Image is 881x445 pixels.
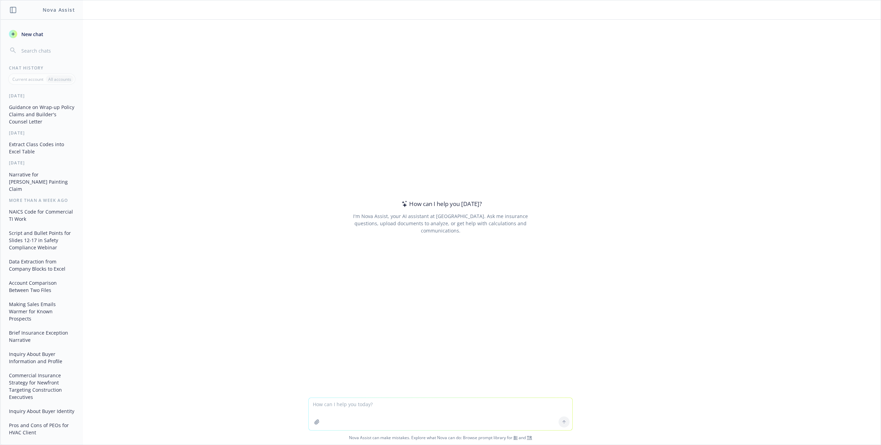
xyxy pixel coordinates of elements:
input: Search chats [20,46,75,55]
div: [DATE] [1,93,83,99]
button: Narrative for [PERSON_NAME] Painting Claim [6,169,77,195]
p: Current account [12,76,43,82]
button: Inquiry About Buyer Identity [6,405,77,417]
span: New chat [20,31,43,38]
div: [DATE] [1,160,83,166]
span: Nova Assist can make mistakes. Explore what Nova can do: Browse prompt library for and [3,431,878,445]
button: Guidance on Wrap-up Policy Claims and Builder's Counsel Letter [6,101,77,127]
button: Inquiry About Buyer Information and Profile [6,348,77,367]
button: Account Comparison Between Two Files [6,277,77,296]
h1: Nova Assist [43,6,75,13]
button: Extract Class Codes into Excel Table [6,139,77,157]
div: I'm Nova Assist, your AI assistant at [GEOGRAPHIC_DATA]. Ask me insurance questions, upload docum... [343,213,537,234]
button: Script and Bullet Points for Slides 12-17 in Safety Compliance Webinar [6,227,77,253]
button: Data Extraction from Company Blocks to Excel [6,256,77,274]
button: Pros and Cons of PEOs for HVAC Client [6,420,77,438]
button: Making Sales Emails Warmer for Known Prospects [6,299,77,324]
button: Commercial Insurance Strategy for Newfront Targeting Construction Executives [6,370,77,403]
button: NAICS Code for Commercial TI Work [6,206,77,225]
div: More than a week ago [1,197,83,203]
button: New chat [6,28,77,40]
a: TR [527,435,532,441]
div: Chat History [1,65,83,71]
button: Brief Insurance Exception Narrative [6,327,77,346]
div: How can I help you [DATE]? [400,199,482,208]
div: [DATE] [1,130,83,136]
a: BI [513,435,518,441]
p: All accounts [48,76,71,82]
